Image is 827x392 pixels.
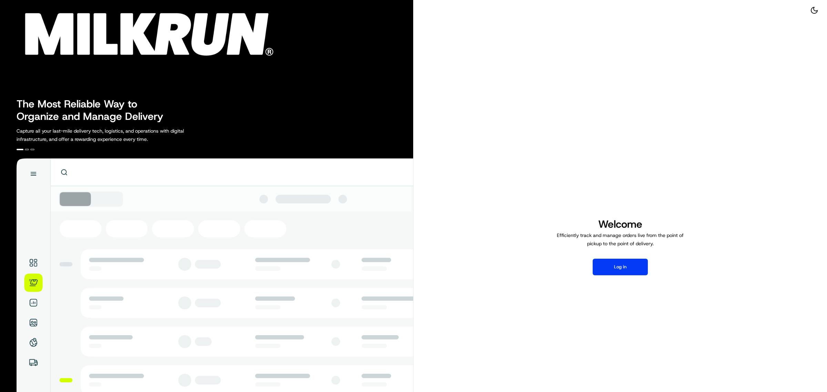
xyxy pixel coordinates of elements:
[554,217,686,231] h1: Welcome
[4,4,281,59] img: Company Logo
[17,98,171,123] h2: The Most Reliable Way to Organize and Manage Delivery
[17,127,215,143] p: Capture all your last-mile delivery tech, logistics, and operations with digital infrastructure, ...
[554,231,686,248] p: Efficiently track and manage orders live from the point of pickup to the point of delivery.
[593,259,648,275] button: Log in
